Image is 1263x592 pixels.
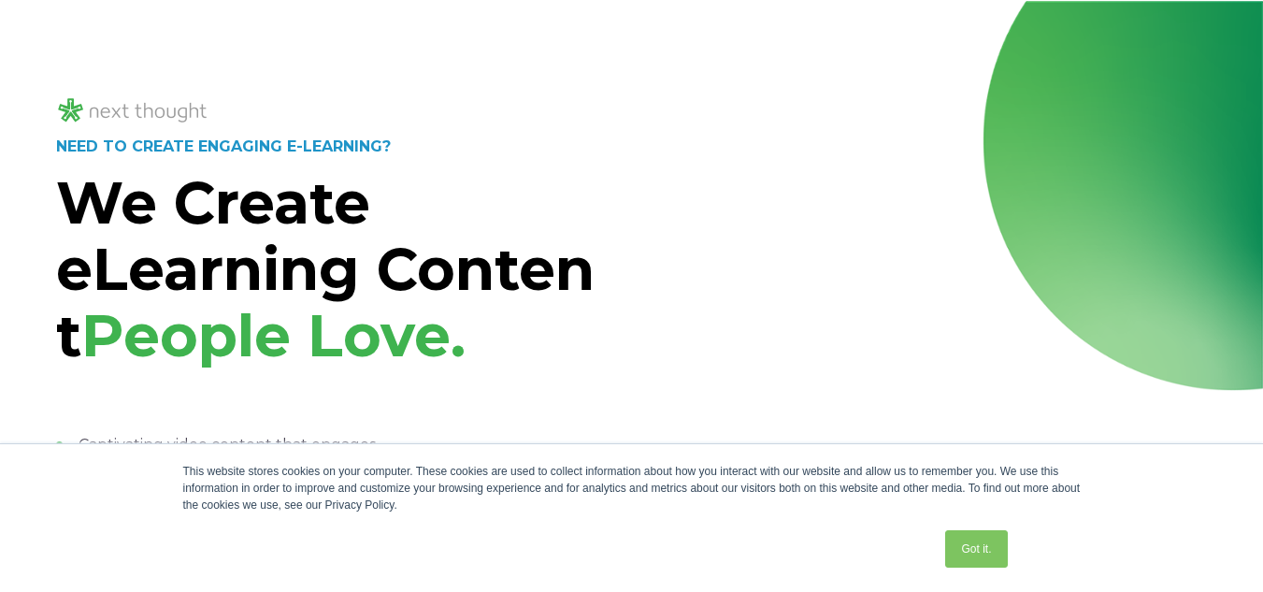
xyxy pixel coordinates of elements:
iframe: Next-Gen Learning Experiences [665,162,1188,456]
span: People Love. [81,300,466,371]
strong: We Create eLearning Content [56,167,595,372]
img: NT_Logo_LightMode [56,95,209,126]
div: This website stores cookies on your computer. These cookies are used to collect information about... [183,463,1081,513]
strong: NEED TO CREATE ENGAGING E-LEARNING? [56,137,391,155]
span: Captivating video content that engages [79,436,376,454]
a: Got it. [945,530,1007,568]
